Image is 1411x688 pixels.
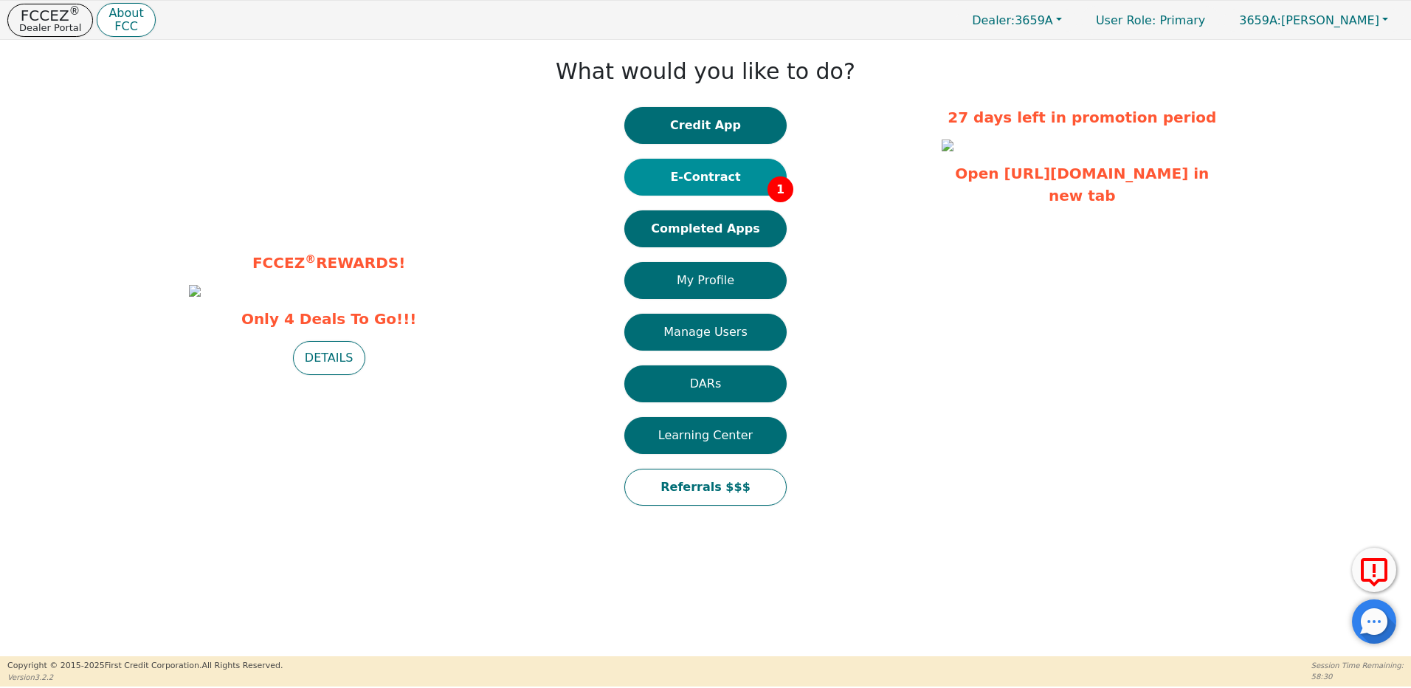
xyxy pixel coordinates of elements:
p: FCCEZ [19,8,81,23]
p: About [108,7,143,19]
span: Dealer: [972,13,1015,27]
sup: ® [69,4,80,18]
p: Primary [1081,6,1220,35]
h1: What would you like to do? [556,58,855,85]
p: FCC [108,21,143,32]
button: Completed Apps [624,210,787,247]
button: FCCEZ®Dealer Portal [7,4,93,37]
p: Dealer Portal [19,23,81,32]
button: Manage Users [624,314,787,351]
button: AboutFCC [97,3,155,38]
a: User Role: Primary [1081,6,1220,35]
span: 3659A [972,13,1053,27]
a: Open [URL][DOMAIN_NAME] in new tab [955,165,1209,204]
button: E-Contract1 [624,159,787,196]
span: [PERSON_NAME] [1239,13,1379,27]
p: Version 3.2.2 [7,672,283,683]
button: Credit App [624,107,787,144]
sup: ® [305,252,316,266]
p: 27 days left in promotion period [942,106,1222,128]
span: 3659A: [1239,13,1281,27]
span: User Role : [1096,13,1156,27]
span: All Rights Reserved. [201,661,283,670]
p: Session Time Remaining: [1311,660,1404,671]
img: 02a8350d-ec9b-4db0-bdcb-9242448c3480 [942,140,953,151]
button: Learning Center [624,417,787,454]
p: FCCEZ REWARDS! [189,252,469,274]
button: Report Error to FCC [1352,548,1396,592]
span: Only 4 Deals To Go!!! [189,308,469,330]
button: Dealer:3659A [956,9,1077,32]
span: 1 [767,176,793,202]
button: DETAILS [293,341,365,375]
button: Referrals $$$ [624,469,787,506]
img: 7a0036b7-1c5f-4aa1-b741-0142b8e085f5 [189,285,201,297]
button: DARs [624,365,787,402]
button: My Profile [624,262,787,299]
p: Copyright © 2015- 2025 First Credit Corporation. [7,660,283,672]
button: 3659A:[PERSON_NAME] [1224,9,1404,32]
p: 58:30 [1311,671,1404,682]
